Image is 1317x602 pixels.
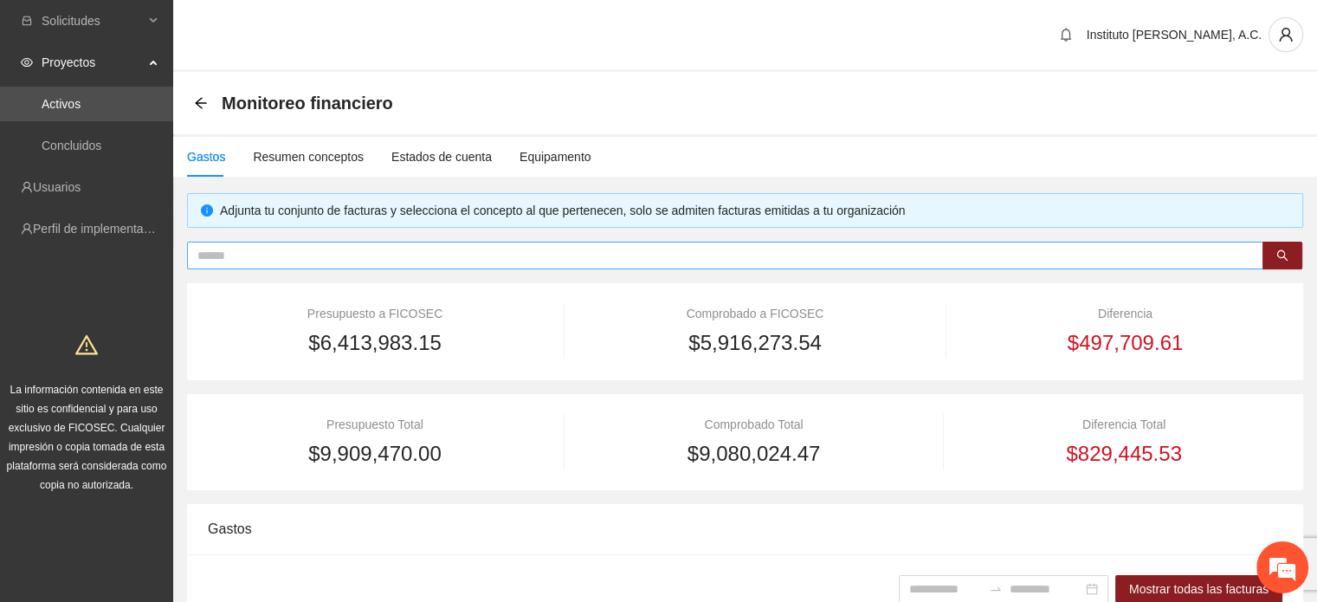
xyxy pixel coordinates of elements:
textarea: Escriba su mensaje y pulse “Intro” [9,411,330,471]
button: bell [1052,21,1080,49]
div: Resumen conceptos [253,147,364,166]
span: eye [21,56,33,68]
button: search [1262,242,1302,269]
div: Diferencia [968,304,1282,323]
span: Proyectos [42,45,144,80]
div: Minimizar ventana de chat en vivo [284,9,326,50]
div: Presupuesto Total [208,415,542,434]
span: $829,445.53 [1066,437,1181,470]
div: Gastos [208,504,1282,553]
span: Mostrar todas las facturas [1129,579,1269,599]
div: Adjunta tu conjunto de facturas y selecciona el concepto al que pertenecen, solo se admiten factu... [220,201,1289,220]
span: user [1269,27,1302,42]
span: to [989,582,1003,596]
div: Equipamento [520,147,591,166]
span: Estamos en línea. [100,200,239,375]
span: $9,080,024.47 [688,437,820,470]
span: search [1276,249,1288,263]
span: Solicitudes [42,3,144,38]
a: Perfil de implementadora [33,222,168,236]
div: Estados de cuenta [391,147,492,166]
a: Activos [42,97,81,111]
span: swap-right [989,582,1003,596]
span: arrow-left [194,96,208,110]
span: $5,916,273.54 [688,327,821,359]
span: bell [1053,28,1079,42]
span: inbox [21,15,33,27]
a: Usuarios [33,180,81,194]
div: Presupuesto a FICOSEC [208,304,542,323]
button: user [1269,17,1303,52]
div: Chatee con nosotros ahora [90,88,291,111]
a: Concluidos [42,139,101,152]
span: info-circle [201,204,213,217]
span: Instituto [PERSON_NAME], A.C. [1087,28,1262,42]
div: Comprobado Total [587,415,921,434]
div: Back [194,96,208,111]
span: $497,709.61 [1068,327,1183,359]
span: $9,909,470.00 [308,437,441,470]
div: Diferencia Total [965,415,1282,434]
span: Monitoreo financiero [222,89,393,117]
div: Gastos [187,147,225,166]
span: La información contenida en este sitio es confidencial y para uso exclusivo de FICOSEC. Cualquier... [7,384,167,491]
span: warning [75,333,98,356]
div: Comprobado a FICOSEC [587,304,923,323]
span: $6,413,983.15 [308,327,441,359]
